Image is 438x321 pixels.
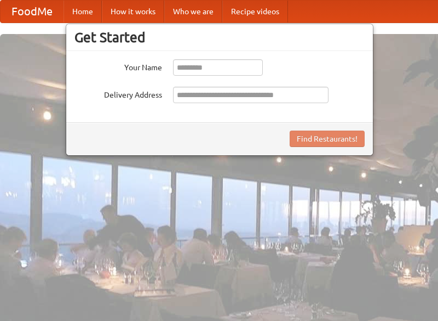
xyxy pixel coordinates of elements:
a: Home [64,1,102,22]
button: Find Restaurants! [290,131,365,147]
label: Your Name [74,59,162,73]
h3: Get Started [74,29,365,46]
a: FoodMe [1,1,64,22]
a: Recipe videos [222,1,288,22]
label: Delivery Address [74,87,162,100]
a: Who we are [164,1,222,22]
a: How it works [102,1,164,22]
